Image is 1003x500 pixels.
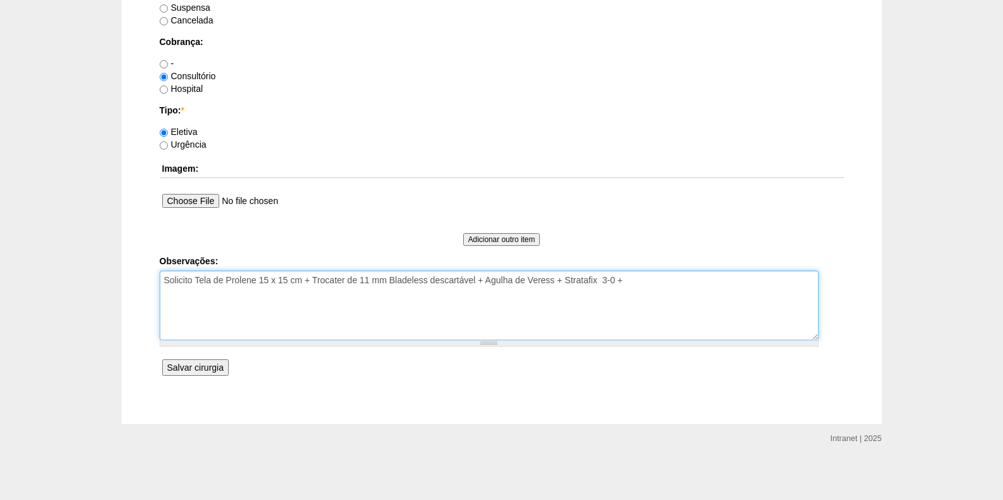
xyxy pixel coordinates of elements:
[160,35,844,48] label: Cobrança:
[160,84,203,94] label: Hospital
[160,255,844,267] label: Observações:
[160,3,210,13] label: Suspensa
[160,160,844,178] th: Imagem:
[160,4,168,13] input: Suspensa
[831,432,882,445] div: Intranet | 2025
[160,17,168,25] input: Cancelada
[160,86,168,94] input: Hospital
[160,73,168,81] input: Consultório
[160,60,168,68] input: -
[160,141,168,150] input: Urgência
[160,58,174,68] label: -
[160,139,207,150] label: Urgência
[162,359,229,376] input: Salvar cirurgia
[463,233,540,246] input: Adicionar outro item
[160,129,168,137] input: Eletiva
[160,127,198,137] label: Eletiva
[160,71,216,81] label: Consultório
[160,104,844,117] label: Tipo:
[181,105,184,115] span: Este campo é obrigatório.
[160,15,214,25] label: Cancelada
